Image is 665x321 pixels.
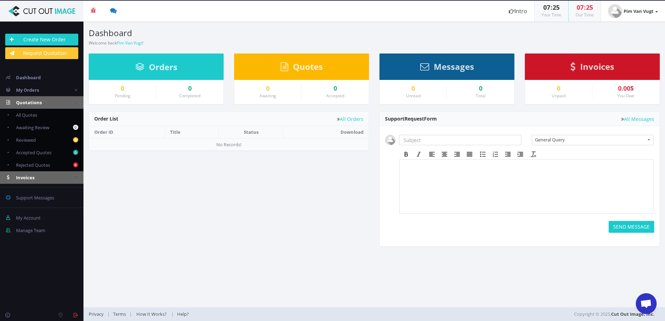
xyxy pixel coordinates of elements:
th: Status [219,126,283,138]
div: Align right [451,150,463,159]
small: Awaiting [259,93,276,99]
button: SEND MESSAGE [609,221,654,233]
h3: Dashboard [89,28,369,38]
a: All Orders [337,116,363,122]
a: Privacy [89,311,107,317]
div: Clear formatting [527,150,540,159]
iframe: Rich Text Area. Press ALT-F9 for menu. Press ALT-F10 for toolbar. Press ALT-0 for help [400,160,654,213]
small: Unread [406,93,420,99]
a: Pim Van Vugt [601,1,665,22]
div: Align left [426,150,438,159]
th: Order ID [89,126,165,138]
span: 25 [586,3,593,11]
div: 0 [452,85,509,92]
div: 0.00$ [598,85,654,92]
a: Orders [135,65,177,72]
b: 0 [73,125,78,130]
span: 25 [553,3,560,11]
a: Invoices [570,65,614,71]
span: General Query [535,135,644,144]
span: My Orders [16,87,39,93]
th: Download [283,126,369,138]
a: 0 [161,85,218,92]
a: Intro [502,1,534,22]
span: Orders [149,61,177,73]
small: Accepted [326,93,344,99]
span: Quotes [293,61,323,72]
span: Dashboard [16,74,41,81]
span: : [550,3,553,11]
a: Quotes [281,65,323,71]
div: Numbered list [489,150,502,159]
div: Italic [412,150,425,159]
div: Bullet list [476,150,489,159]
small: You Owe [617,93,634,99]
img: Cut Out Image [5,6,78,16]
small: Pending [115,93,130,99]
a: 0 [94,85,151,92]
b: 0 [73,150,78,155]
a: Messages [420,65,474,71]
span: 07 [577,3,584,11]
a: Cut Out Image, Inc. [611,311,655,317]
strong: Pim Van Vugt [624,8,654,14]
td: No Records! [89,138,369,150]
a: Terms [110,311,129,317]
span: Manage Team [16,227,45,233]
span: 07 [543,3,550,11]
div: | | | [89,307,470,321]
span: Reviewed [16,137,36,143]
b: 0 [73,162,78,167]
span: Order List [94,115,118,122]
a: Help? [174,311,192,317]
span: Quotations [16,99,42,106]
small: Welcome back ! [89,40,143,46]
span: Support Messages [16,195,54,201]
a: Request Quotation [5,47,78,59]
span: How It Works? [136,311,167,317]
div: Increase indent [514,150,527,159]
span: Invoices [580,61,614,72]
span: Invoices [16,174,34,181]
span: Support Form [385,115,437,122]
b: 0 [73,137,78,142]
div: Bold [400,150,412,159]
th: Title [165,126,219,138]
small: Total [476,93,486,99]
div: Decrease indent [502,150,514,159]
span: My Account [16,215,41,221]
span: Messages [434,61,474,72]
a: 0 [240,85,296,92]
a: Create New Order [5,34,78,46]
img: user_default.jpg [385,135,395,145]
span: Awaiting Review [16,124,49,131]
span: : [584,3,586,11]
a: All Messages [621,116,654,122]
span: All Quotes [16,112,37,118]
a: Pim Van Vugt [117,40,142,46]
span: Rejected Quotes [16,162,50,168]
span: Accepted Quotes [16,149,51,156]
div: Justify [463,150,476,159]
img: user_default.jpg [608,4,622,18]
small: Unpaid [552,93,566,99]
small: Completed [179,93,200,99]
span: Request [404,115,424,122]
small: Our Time [576,12,594,18]
div: Align center [438,150,451,159]
span: Copyright © 2025, [574,311,655,318]
a: How It Works? [132,311,171,317]
a: 0 [385,85,441,92]
a: 0 [530,85,587,92]
a: 0 [307,85,363,92]
small: Your Time [542,12,561,18]
input: Subject [399,135,521,145]
a: Open chat [636,293,657,314]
